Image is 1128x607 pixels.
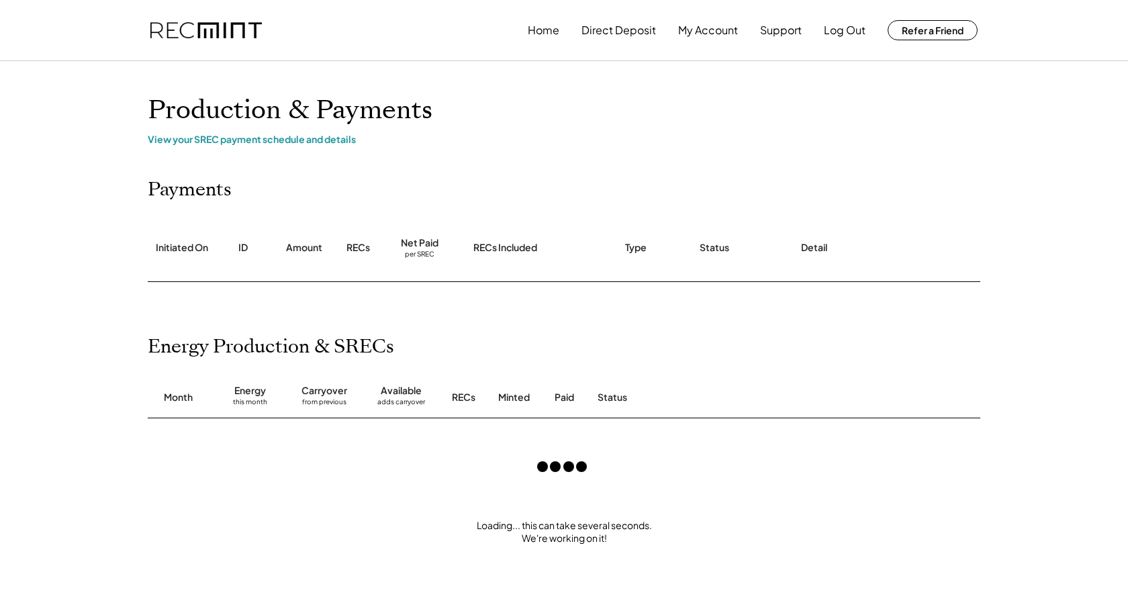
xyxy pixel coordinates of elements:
div: Initiated On [156,241,208,254]
h2: Payments [148,179,232,201]
div: Paid [555,391,574,404]
div: Detail [801,241,827,254]
div: Net Paid [401,236,438,250]
h2: Energy Production & SRECs [148,336,394,359]
div: RECs [346,241,370,254]
button: Direct Deposit [581,17,656,44]
button: Log Out [824,17,865,44]
div: Available [381,384,422,398]
div: Status [598,391,826,404]
div: Amount [286,241,322,254]
button: My Account [678,17,738,44]
div: RECs [452,391,475,404]
div: View your SREC payment schedule and details [148,133,980,145]
div: Month [164,391,193,404]
div: RECs Included [473,241,537,254]
div: Minted [498,391,530,404]
div: Loading... this can take several seconds. We're working on it! [134,519,994,545]
div: Type [625,241,647,254]
img: recmint-logotype%403x.png [150,22,262,39]
h1: Production & Payments [148,95,980,126]
button: Refer a Friend [888,20,978,40]
div: Status [700,241,729,254]
div: Energy [234,384,266,398]
div: from previous [302,398,346,411]
div: adds carryover [377,398,425,411]
button: Home [528,17,559,44]
div: Carryover [301,384,347,398]
div: ID [238,241,248,254]
div: this month [233,398,267,411]
button: Support [760,17,802,44]
div: per SREC [405,250,434,260]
